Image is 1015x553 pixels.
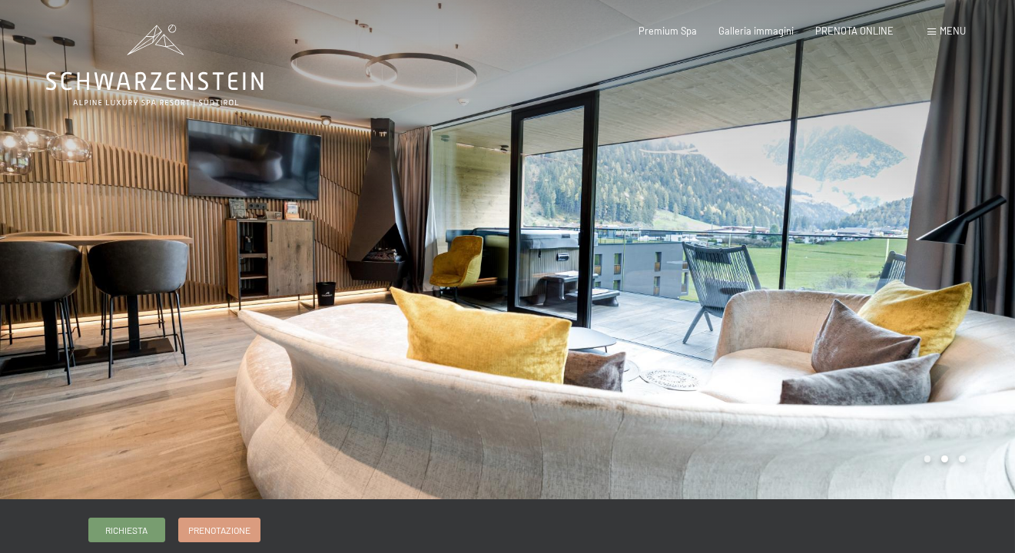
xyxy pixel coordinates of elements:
[105,524,148,537] span: Richiesta
[815,25,894,37] a: PRENOTA ONLINE
[940,25,966,37] span: Menu
[89,518,164,541] a: Richiesta
[179,518,260,541] a: Prenotazione
[718,25,794,37] a: Galleria immagini
[188,524,250,537] span: Prenotazione
[639,25,697,37] a: Premium Spa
